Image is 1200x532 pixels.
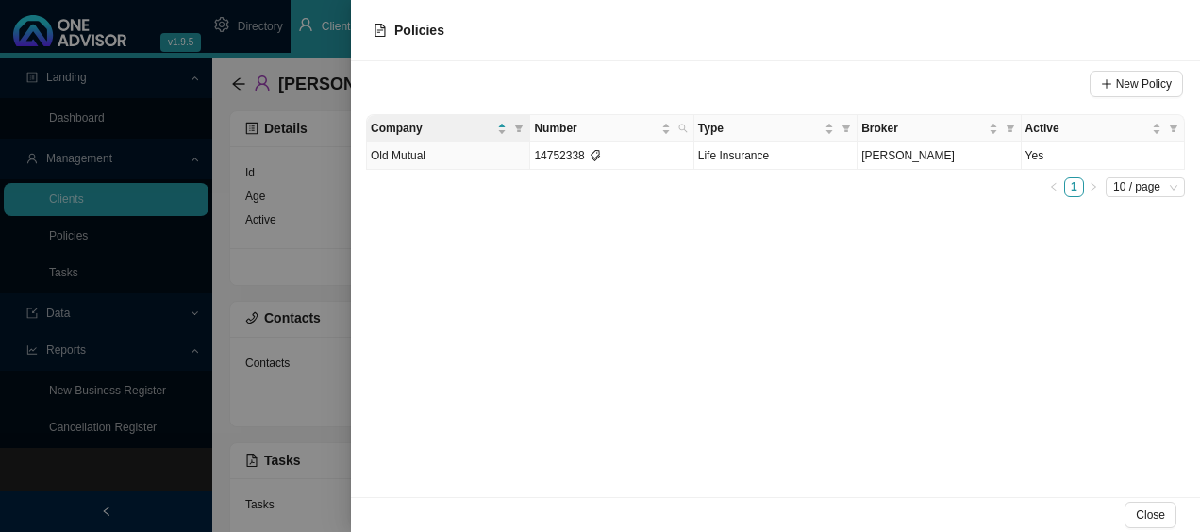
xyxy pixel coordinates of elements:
[1136,506,1165,524] span: Close
[530,115,693,142] th: Number
[1084,177,1104,197] button: right
[1113,178,1177,196] span: 10 / page
[1044,177,1064,197] button: left
[1006,124,1015,133] span: filter
[838,115,855,141] span: filter
[1125,502,1176,528] button: Close
[1084,177,1104,197] li: Next Page
[1165,115,1182,141] span: filter
[394,23,444,38] span: Policies
[510,115,527,141] span: filter
[371,119,493,138] span: Company
[675,115,692,141] span: search
[1049,182,1058,191] span: left
[1089,182,1098,191] span: right
[1044,177,1064,197] li: Previous Page
[534,119,657,138] span: Number
[698,119,821,138] span: Type
[514,124,524,133] span: filter
[1002,115,1019,141] span: filter
[858,115,1021,142] th: Broker
[842,124,851,133] span: filter
[1101,78,1112,90] span: plus
[1022,115,1185,142] th: Active
[530,142,693,170] td: 14752338
[1025,119,1148,138] span: Active
[698,149,769,162] span: Life Insurance
[1065,178,1083,196] a: 1
[1169,124,1178,133] span: filter
[1090,71,1183,97] button: New Policy
[371,149,425,162] span: Old Mutual
[861,119,984,138] span: Broker
[590,150,601,161] span: tags
[1106,177,1185,197] div: Page Size
[861,149,955,162] span: [PERSON_NAME]
[1064,177,1084,197] li: 1
[1022,142,1185,170] td: Yes
[374,24,387,37] span: file-text
[678,124,688,133] span: search
[1116,75,1172,93] span: New Policy
[694,115,858,142] th: Type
